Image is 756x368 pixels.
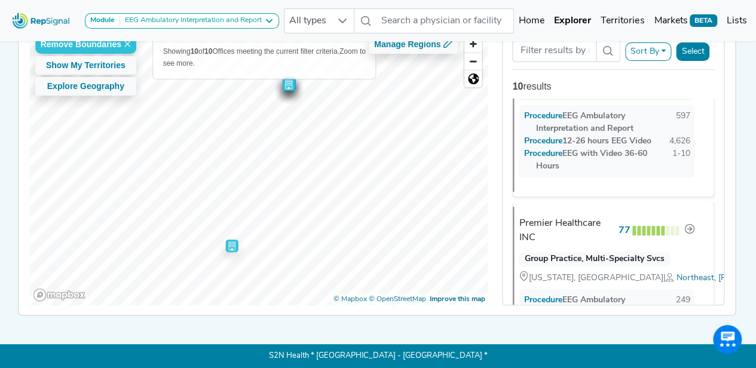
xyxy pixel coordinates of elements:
div: Map marker [283,78,295,91]
span: | [663,274,676,283]
span: , [714,274,715,283]
div: [US_STATE], [GEOGRAPHIC_DATA] [519,271,694,284]
span: BETA [690,14,717,26]
div: Map marker [282,78,295,91]
div: 249 [675,294,690,319]
div: EEG with Video 36-60 Hours [524,148,672,173]
div: results [512,79,714,94]
strong: 10 [512,81,523,91]
input: Search Term [512,39,596,62]
b: 10 [204,47,212,56]
a: Territories [596,9,649,33]
span: All types [284,9,331,33]
a: Mapbox [333,296,367,303]
div: Map marker [225,240,238,252]
div: 4,626 [669,135,690,148]
a: Map feedback [429,296,485,303]
a: Explorer [549,9,596,33]
div: 12-26 hours EEG Video [524,135,651,148]
button: Select [676,42,709,61]
b: 10 [191,47,198,56]
button: Zoom out [464,53,482,70]
button: Manage Regions [369,35,458,54]
div: EEG Ambulatory Interpretation and Report [524,294,675,319]
a: MarketsBETA [649,9,722,33]
div: Map marker [283,79,295,91]
div: 1-10 [672,148,690,173]
a: Mapbox logo [33,288,85,302]
button: ModuleEEG Ambulatory Interpretation and Report [85,13,279,29]
a: OpenStreetMap [369,296,426,303]
button: Remove Boundaries [35,35,136,54]
strong: Module [90,17,115,24]
span: Northeast [676,274,714,283]
div: EEG Ambulatory Interpretation and Report [120,16,262,26]
p: S2N Health * [GEOGRAPHIC_DATA] - [GEOGRAPHIC_DATA] * [45,344,712,368]
span: Reset zoom [464,70,482,87]
span: Procedure [535,149,562,158]
a: Lists [722,9,752,33]
div: 597 [675,110,690,135]
input: Search a physician or facility [377,8,514,33]
button: Sort By [625,42,672,61]
div: EEG Ambulatory Interpretation and Report [524,110,675,135]
button: Explore Geography [35,77,136,96]
a: Northeast, [676,274,715,283]
div: Group Practice, Multi-Specialty Svcs [519,252,669,266]
strong: 77 [618,226,630,235]
button: Show My Territories [35,56,136,75]
canvas: Map [29,29,494,312]
span: Procedure [535,112,562,121]
span: Procedure [535,137,562,146]
a: Home [514,9,549,33]
button: Reset bearing to north [464,70,482,87]
a: Go to office profile [684,223,694,238]
span: Procedure [535,296,562,305]
button: Zoom in [464,35,482,53]
span: Zoom to see more. [163,47,366,68]
span: Showing of Offices meeting the current filter criteria. [163,47,339,56]
div: Premier Healthcare INC [519,216,613,245]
